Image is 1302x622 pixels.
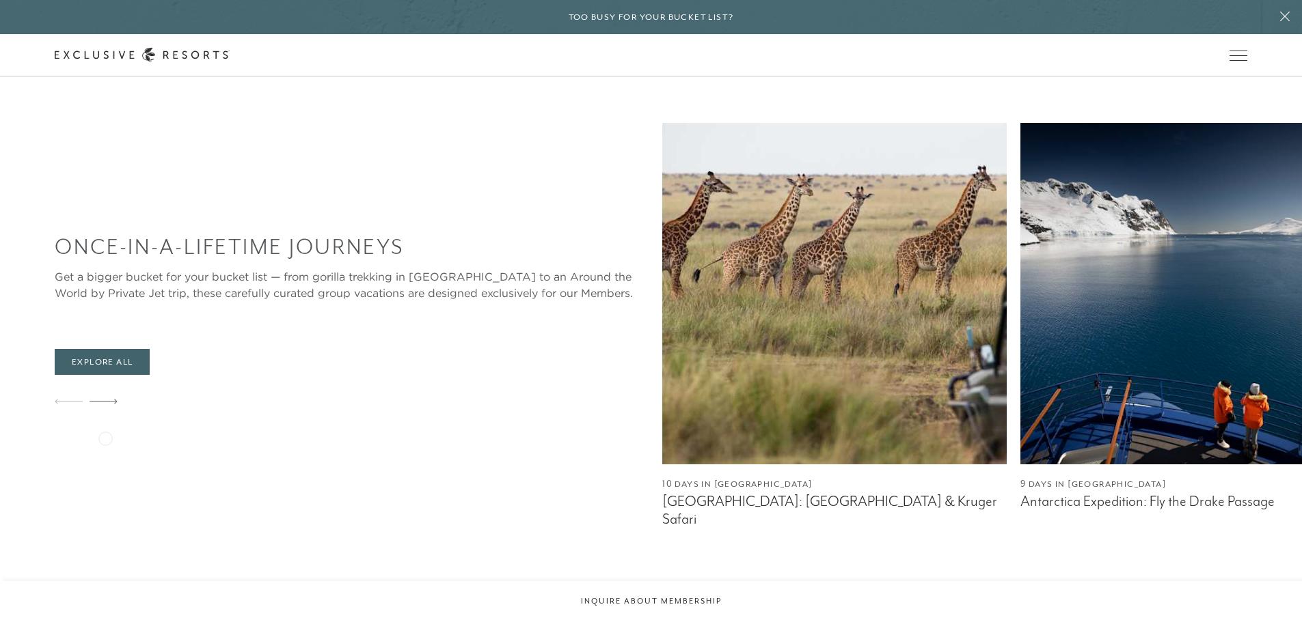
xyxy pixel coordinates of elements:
[1230,51,1247,60] button: Open navigation
[662,493,1007,527] figcaption: [GEOGRAPHIC_DATA]: [GEOGRAPHIC_DATA] & Kruger Safari
[1239,559,1302,622] iframe: Qualified Messenger
[662,478,1007,491] figcaption: 10 Days in [GEOGRAPHIC_DATA]
[569,11,734,24] h6: Too busy for your bucket list?
[55,349,150,375] a: Explore All
[55,268,649,301] div: Get a bigger bucket for your bucket list — from gorilla trekking in [GEOGRAPHIC_DATA] to an Aroun...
